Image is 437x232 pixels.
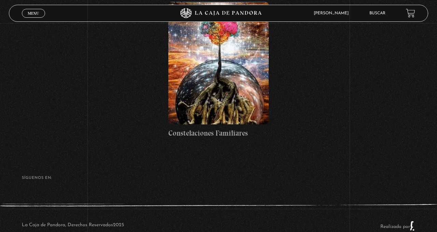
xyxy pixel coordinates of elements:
span: [PERSON_NAME] [310,11,355,15]
span: Cerrar [26,17,42,21]
a: View your shopping cart [406,9,415,18]
span: Menu [28,11,39,15]
h4: SÍguenos en: [22,176,415,180]
a: Constelaciones Familiares [168,2,269,139]
h4: Constelaciones Familiares [168,128,269,139]
a: Realizado por [380,224,415,229]
a: Buscar [369,11,385,15]
p: La Caja de Pandora, Derechos Reservados 2025 [22,221,124,231]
